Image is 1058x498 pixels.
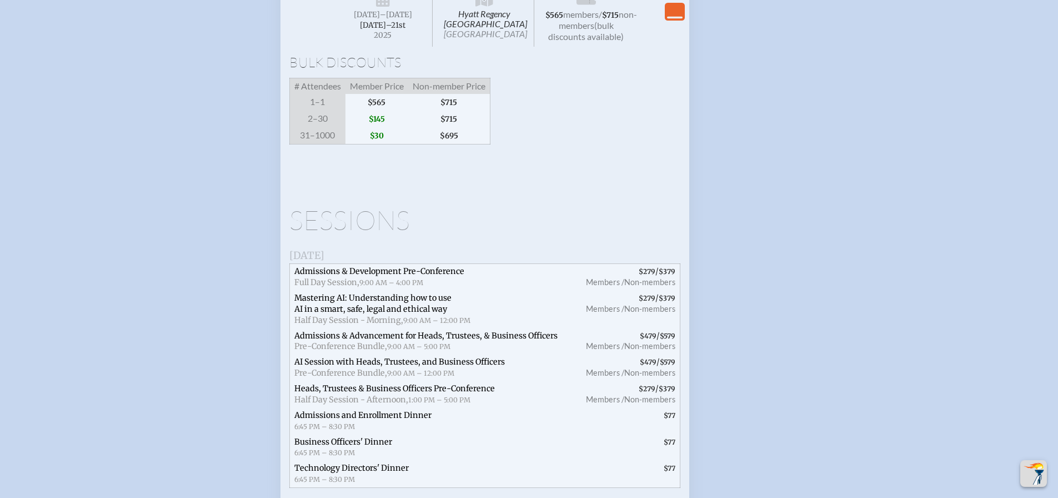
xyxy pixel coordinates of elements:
h1: Sessions [289,207,680,233]
span: 9:00 AM – 12:00 PM [387,369,454,377]
span: Member Price [345,78,408,94]
span: $715 [602,11,619,20]
span: Non-members [624,368,675,377]
span: / [573,328,680,355]
span: Mastering AI: Understanding how to use AI in a smart, safe, legal and ethical way [294,293,452,314]
span: $695 [408,127,490,145]
span: –[DATE] [380,10,412,19]
span: $379 [659,385,675,393]
span: / [573,264,680,291]
span: Members / [586,341,624,351]
span: $715 [408,94,490,111]
span: Non-members [624,304,675,313]
span: Pre-Conference Bundle, [294,368,387,378]
span: $579 [660,358,675,366]
span: 9:00 AM – 12:00 PM [403,316,470,325]
span: / [573,291,680,328]
span: # Attendees [289,78,345,94]
span: $479 [640,332,656,340]
span: $145 [345,111,408,127]
span: (bulk discounts available) [548,20,624,42]
span: Technology Directors' Dinner [294,463,409,473]
span: / [599,9,602,19]
span: 9:00 AM – 5:00 PM [387,342,450,351]
span: Heads, Trustees & Business Officers Pre-Conference [294,384,495,394]
span: 6:45 PM – 8:30 PM [294,475,355,484]
span: $379 [659,267,675,276]
span: [DATE] [289,249,324,262]
span: 2025 [343,31,424,39]
span: [DATE]–⁠21st [360,21,405,30]
span: Half Day Session - Morning, [294,315,403,325]
button: Scroll Top [1020,460,1047,487]
span: [GEOGRAPHIC_DATA] [444,28,527,39]
img: To the top [1022,462,1045,485]
span: Half Day Session - Afternoon, [294,395,408,405]
span: Non-members [624,395,675,404]
span: $279 [639,385,655,393]
span: Members / [586,304,624,313]
span: $77 [664,411,675,420]
span: $715 [408,111,490,127]
span: / [573,355,680,381]
h1: Bulk Discounts [289,56,680,69]
span: 31–1000 [289,127,345,145]
span: 1:00 PM – 5:00 PM [408,396,470,404]
span: Non-member Price [408,78,490,94]
span: non-members [559,9,637,31]
span: Members / [586,368,624,377]
span: Full Day Session, [294,277,359,287]
span: $565 [345,94,408,111]
span: Non-members [624,341,675,351]
span: members [563,9,599,19]
span: [DATE] [354,10,380,19]
span: $565 [545,11,563,20]
span: Business Officers' Dinner [294,437,392,447]
span: AI Session with Heads, Trustees, and Business Officers [294,357,505,367]
span: $77 [664,438,675,446]
span: 1–1 [289,94,345,111]
span: $579 [660,332,675,340]
span: $379 [659,294,675,302]
span: Admissions & Advancement for Heads, Trustees, & Business Officers [294,331,558,341]
span: / [573,381,680,408]
span: $30 [345,127,408,145]
span: $479 [640,358,656,366]
span: 6:45 PM – 8:30 PM [294,422,355,431]
span: Admissions and Enrollment Dinner [294,410,432,420]
span: Members / [586,395,624,404]
span: $77 [664,464,675,472]
span: 2–30 [289,111,345,127]
span: Admissions & Development Pre-Conference [294,266,464,276]
span: 9:00 AM – 4:00 PM [359,278,423,287]
span: Non-members [624,277,675,287]
span: $279 [639,267,655,276]
span: $279 [639,294,655,302]
span: Pre-Conference Bundle, [294,341,387,351]
span: 6:45 PM – 8:30 PM [294,449,355,457]
span: Members / [586,277,624,287]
